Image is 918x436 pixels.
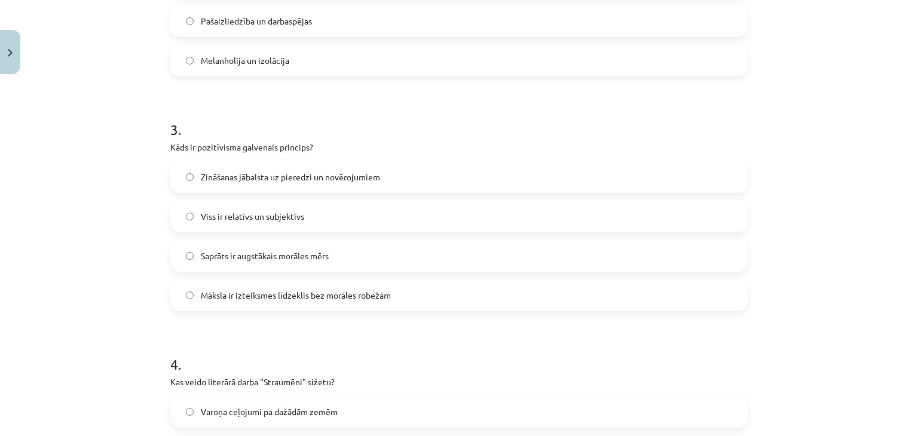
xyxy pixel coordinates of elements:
[201,250,329,262] span: Saprāts ir augstākais morāles mērs
[170,376,748,388] p: Kas veido literārā darba "Straumēni" sižetu?
[186,17,194,25] input: Pašaizliedzība un darbaspējas
[201,171,380,183] span: Zināšanas jābalsta uz pieredzi un novērojumiem
[201,289,391,302] span: Māksla ir izteiksmes līdzeklis bez morāles robežām
[170,141,748,153] p: Kāds ir pozitīvisma galvenais princips?
[201,15,312,27] span: Pašaizliedzība un darbaspējas
[170,335,748,372] h1: 4 .
[186,57,194,65] input: Melanholija un izolācija
[186,173,194,181] input: Zināšanas jābalsta uz pieredzi un novērojumiem
[201,406,338,418] span: Varoņa ceļojumi pa dažādām zemēm
[186,291,194,299] input: Māksla ir izteiksmes līdzeklis bez morāles robežām
[201,54,289,67] span: Melanholija un izolācija
[186,213,194,220] input: Viss ir relatīvs un subjektīvs
[186,408,194,416] input: Varoņa ceļojumi pa dažādām zemēm
[186,252,194,260] input: Saprāts ir augstākais morāles mērs
[8,49,13,57] img: icon-close-lesson-0947bae3869378f0d4975bcd49f059093ad1ed9edebbc8119c70593378902aed.svg
[170,100,748,137] h1: 3 .
[201,210,304,223] span: Viss ir relatīvs un subjektīvs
